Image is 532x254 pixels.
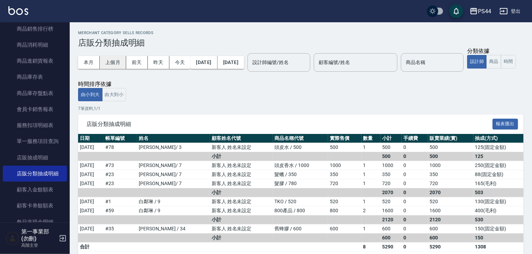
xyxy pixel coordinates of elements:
a: 會員卡銷售報表 [3,101,67,117]
td: 小計 [210,188,273,197]
td: 頭皮香水 / 1000 [273,161,328,170]
td: 2120 [381,215,402,224]
td: # 78 [104,143,137,152]
p: 7 筆資料, 1 / 1 [78,105,524,112]
th: 數量 [362,134,381,143]
button: 時間 [501,55,516,69]
button: 設計師 [467,55,487,69]
td: 500 [428,143,473,152]
button: 由大到小 [102,88,127,102]
td: # 73 [104,161,137,170]
img: Person [6,231,20,245]
td: 400 ( 毛利 ) [473,206,524,215]
th: 抽成(方式) [473,134,524,143]
td: 600 [328,224,361,233]
td: # 23 [104,170,137,179]
button: 由小到大 [78,88,102,102]
td: 0 [402,197,428,206]
td: [DATE] [78,224,104,233]
a: 商品庫存表 [3,69,67,85]
a: 每日非現金明細 [3,214,67,230]
td: # 1 [104,197,137,206]
th: 商品名稱代號 [273,134,328,143]
th: 小計 [381,134,402,143]
button: [DATE] [190,56,217,69]
td: 髮膠 / 780 [273,179,328,188]
td: 1600 [381,206,402,215]
td: [PERSON_NAME]/ 7 [137,179,210,188]
td: 8 [362,243,381,252]
h5: 第一事業部 (勿刪) [21,228,57,242]
td: [DATE] [78,143,104,152]
td: 新客人 姓名未設定 [210,224,273,233]
td: 350 [428,170,473,179]
td: 500 [328,143,361,152]
td: 2070 [428,188,473,197]
td: 0 [402,179,428,188]
td: 150 ( 固定金額 ) [473,224,524,233]
div: 分類依據 [467,48,516,55]
td: 125 [473,152,524,161]
td: [PERSON_NAME]/ 3 [137,143,210,152]
th: 販賣業績(實) [428,134,473,143]
div: 時間排序依據 [78,81,126,88]
td: 520 [381,197,402,206]
td: 720 [328,179,361,188]
th: 手續費 [402,134,428,143]
td: 0 [402,215,428,224]
td: 髮蠟 / 350 [273,170,328,179]
td: 小計 [210,215,273,224]
td: 350 [381,170,402,179]
td: 0 [402,206,428,215]
img: Logo [8,6,28,15]
a: 報表匯出 [493,120,518,127]
a: 店販抽成明細 [3,150,67,166]
td: 500 [381,152,402,161]
td: 白鄰琳 / 9 [137,206,210,215]
a: 商品消耗明細 [3,37,67,53]
div: PS44 [478,7,491,16]
td: 2070 [381,188,402,197]
td: 頭皮水 / 500 [273,143,328,152]
a: 商品庫存盤點表 [3,85,67,101]
button: save [449,4,463,18]
td: 530 [473,215,524,224]
td: 250 ( 固定金額 ) [473,161,524,170]
td: 1000 [428,161,473,170]
button: [DATE] [218,56,244,69]
button: 商品 [486,55,501,69]
td: 125 ( 固定金額 ) [473,143,524,152]
button: 今天 [169,56,191,69]
td: [PERSON_NAME] / 34 [137,224,210,233]
td: 新客人 姓名未設定 [210,170,273,179]
td: 白鄰琳 / 9 [137,197,210,206]
td: 600 [381,224,402,233]
button: 本月 [78,56,100,69]
td: 0 [402,170,428,179]
td: [PERSON_NAME]/ 7 [137,161,210,170]
td: 800產品 / 800 [273,206,328,215]
td: 2 [362,206,381,215]
td: 0 [402,152,428,161]
td: 小計 [210,233,273,243]
td: [PERSON_NAME]/ 7 [137,170,210,179]
td: 600 [428,224,473,233]
td: 800 [328,206,361,215]
td: 150 [473,233,524,243]
td: 520 [328,197,361,206]
td: 5290 [428,243,473,252]
button: 上個月 [100,56,126,69]
td: [DATE] [78,197,104,206]
button: 登出 [497,5,524,18]
td: 新客人 姓名未設定 [210,161,273,170]
button: 昨天 [148,56,169,69]
h2: Merchant Category Sells Records [78,31,524,35]
a: 服務扣項明細表 [3,117,67,133]
a: 商品進銷貨報表 [3,53,67,69]
p: 高階主管 [21,242,57,248]
td: 1000 [381,161,402,170]
th: 日期 [78,134,104,143]
td: 600 [381,233,402,243]
td: 600 [428,233,473,243]
td: 500 [428,152,473,161]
